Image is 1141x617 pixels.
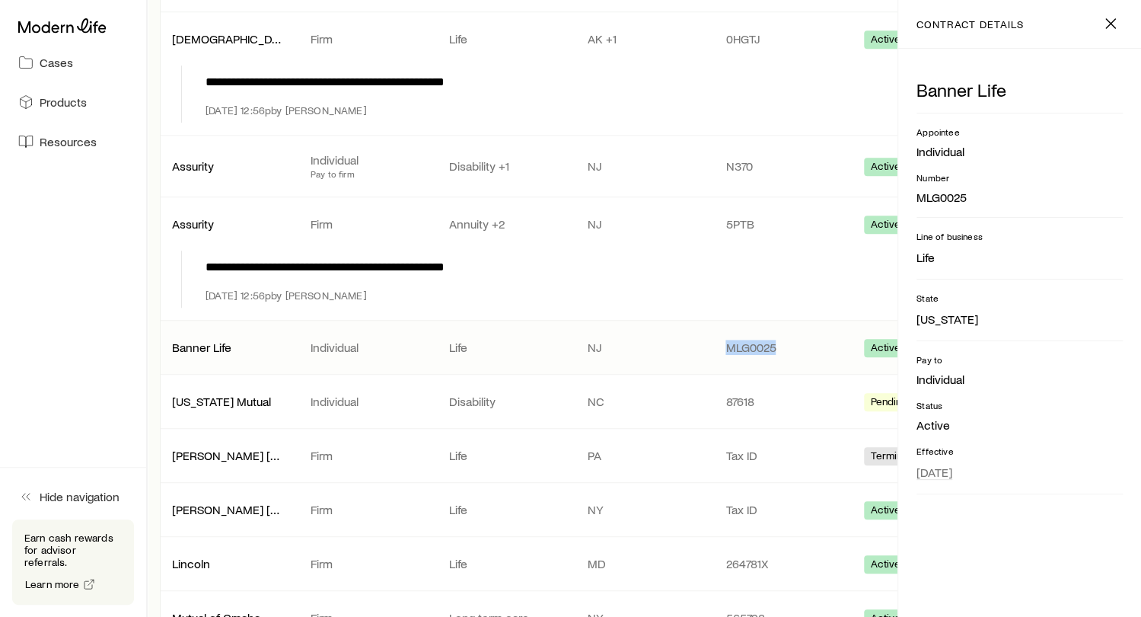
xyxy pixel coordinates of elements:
p: Pay to firm [311,168,425,180]
p: Line of business [916,230,1123,242]
p: Annuity +2 [449,216,563,232]
p: Lincoln [172,556,286,571]
p: Firm [311,556,425,571]
span: Active [870,341,900,357]
p: [DEMOGRAPHIC_DATA] General [172,31,286,46]
p: AK +1 [588,31,702,46]
p: Individual [311,340,425,355]
p: Individual [916,144,1123,159]
p: Tax ID [725,448,840,463]
li: [US_STATE] [916,310,1123,328]
a: Cases [12,46,134,79]
p: Life [449,448,563,463]
p: Firm [311,31,425,46]
p: NJ [588,216,702,232]
p: Disability [449,394,563,409]
p: Status [916,399,1123,411]
p: [PERSON_NAME] [PERSON_NAME] of [GEOGRAPHIC_DATA] [172,502,286,517]
p: State [916,292,1123,304]
p: NY [588,502,702,517]
p: PA [588,448,702,463]
p: 5PTB [725,216,840,232]
button: Hide navigation [12,480,134,513]
p: [DATE] 12:56p by [PERSON_NAME] [206,289,367,302]
a: Resources [12,125,134,158]
p: 87618 [725,394,840,409]
span: Active [870,160,900,176]
p: 0HGTJ [725,31,840,46]
span: Products [40,94,87,110]
span: Active [870,33,900,49]
p: Tax ID [725,502,840,517]
span: [DATE] [916,465,952,480]
p: Individual [916,372,1123,387]
p: Appointee [916,126,1123,138]
p: Life [449,31,563,46]
li: Life [916,248,1123,267]
p: Effective [916,445,1123,457]
p: Disability +1 [449,158,563,174]
p: N370 [725,158,840,174]
p: Firm [311,448,425,463]
span: Learn more [25,579,80,590]
span: Terminated [870,449,923,465]
span: Active - Adjustment needed [870,558,972,574]
span: Cases [40,55,73,70]
span: Resources [40,134,97,149]
p: NC [588,394,702,409]
div: Earn cash rewards for advisor referrals.Learn more [12,519,134,605]
p: 264781X [725,556,840,571]
p: Pay to [916,353,1123,366]
p: [DATE] 12:56p by [PERSON_NAME] [206,104,367,117]
p: contract details [916,18,1023,30]
p: Active [916,417,1123,433]
p: MLG0025 [725,340,840,355]
p: MLG0025 [916,190,1123,205]
p: Assurity [172,216,286,232]
p: Firm [311,216,425,232]
p: MD [588,556,702,571]
p: Banner Life [916,79,1123,101]
p: [US_STATE] Mutual [172,394,286,409]
a: Products [12,85,134,119]
p: NJ [588,158,702,174]
p: Banner Life [172,340,286,355]
span: Active [870,218,900,234]
span: Hide navigation [40,489,120,504]
p: Earn cash rewards for advisor referrals. [24,532,122,568]
p: Life [449,556,563,571]
p: Life [449,340,563,355]
p: Life [449,502,563,517]
p: Assurity [172,158,286,174]
p: NJ [588,340,702,355]
span: Active [870,504,900,519]
p: Individual [311,152,425,168]
span: Pending carrier [870,395,942,411]
p: Number [916,171,1123,184]
p: Individual [311,394,425,409]
p: [PERSON_NAME] [PERSON_NAME] [172,448,286,463]
p: Firm [311,502,425,517]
